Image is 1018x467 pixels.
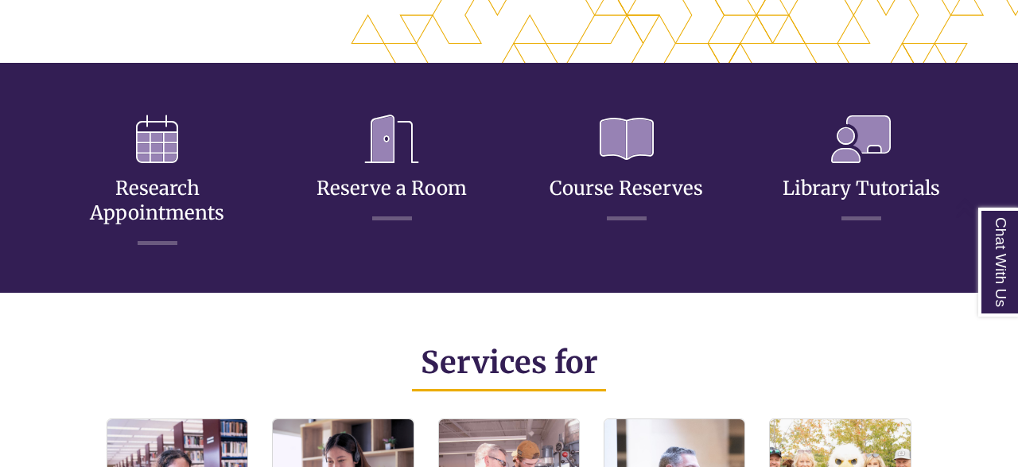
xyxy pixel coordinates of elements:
[421,344,598,381] span: Services for
[783,138,940,200] a: Library Tutorials
[550,138,703,200] a: Course Reserves
[90,138,224,225] a: Research Appointments
[317,138,467,200] a: Reserve a Room
[954,197,1014,219] a: Back to Top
